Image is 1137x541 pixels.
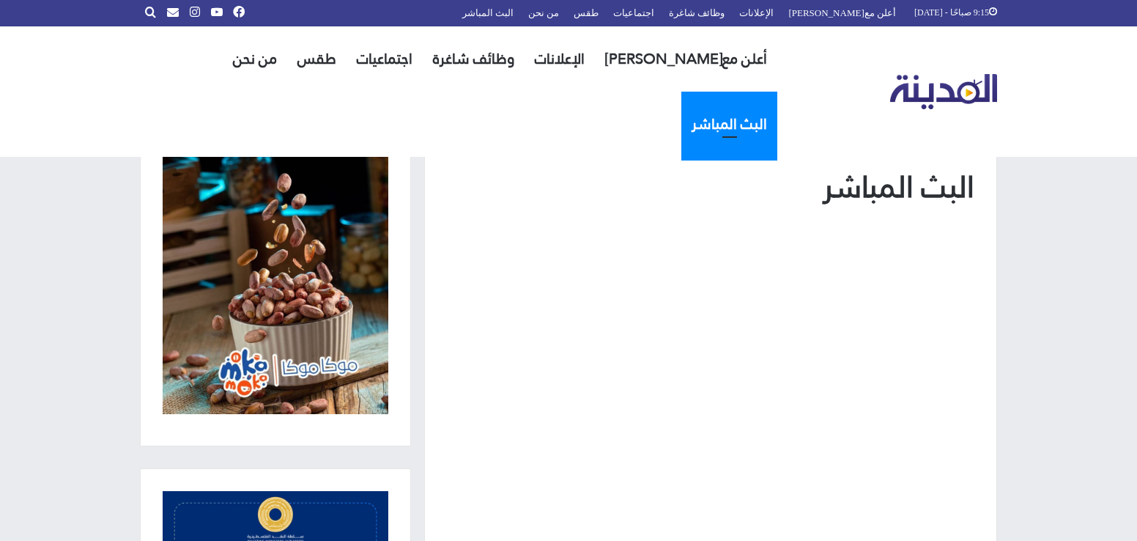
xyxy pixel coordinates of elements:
[287,26,347,92] a: طقس
[525,26,595,92] a: الإعلانات
[890,74,998,110] img: تلفزيون المدينة
[447,166,974,208] h1: البث المباشر
[223,26,287,92] a: من نحن
[347,26,423,92] a: اجتماعيات
[423,26,525,92] a: وظائف شاغرة
[681,92,777,157] a: البث المباشر
[595,26,777,92] a: أعلن مع[PERSON_NAME]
